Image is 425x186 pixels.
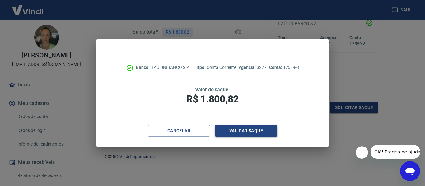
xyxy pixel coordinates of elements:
[186,93,239,105] span: R$ 1.800,82
[239,65,257,70] span: Agência:
[136,65,151,70] span: Banco:
[4,4,52,9] span: Olá! Precisa de ajuda?
[215,125,277,137] button: Validar saque
[196,64,236,71] p: Conta Corrente
[136,64,191,71] p: ITAÚ UNIBANCO S.A.
[356,146,368,159] iframe: Fechar mensagem
[269,65,283,70] span: Conta:
[195,87,230,93] span: Valor do saque:
[269,64,299,71] p: 12589-8
[400,161,420,181] iframe: Botão para abrir a janela de mensagens
[148,125,210,137] button: Cancelar
[371,145,420,159] iframe: Mensagem da empresa
[239,64,267,71] p: 3277
[196,65,207,70] span: Tipo:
